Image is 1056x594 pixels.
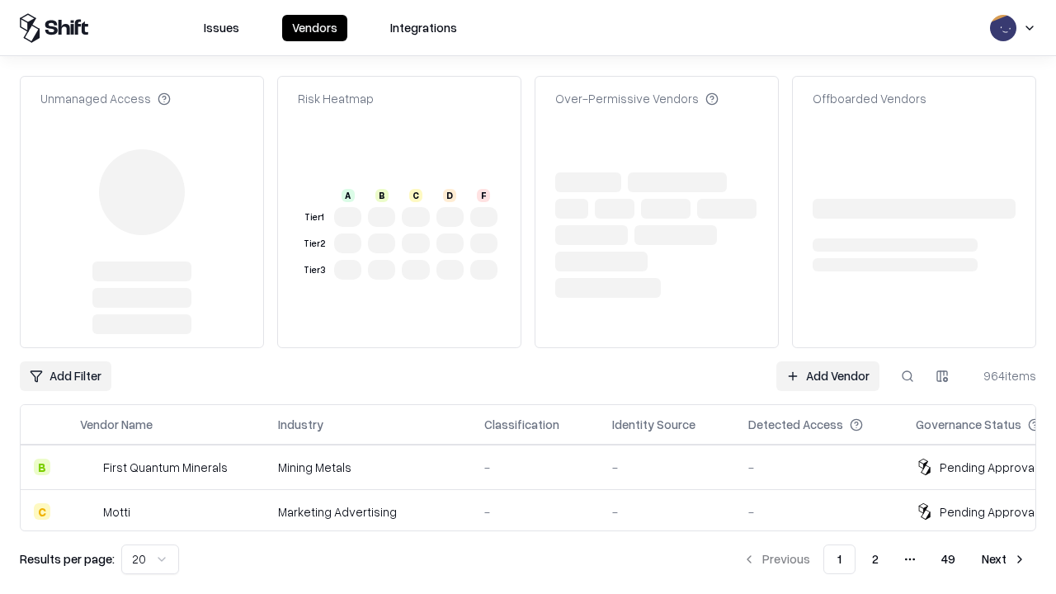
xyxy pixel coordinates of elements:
[748,459,889,476] div: -
[970,367,1036,384] div: 964 items
[40,90,171,107] div: Unmanaged Access
[301,263,328,277] div: Tier 3
[194,15,249,41] button: Issues
[859,544,892,574] button: 2
[298,90,374,107] div: Risk Heatmap
[301,210,328,224] div: Tier 1
[972,544,1036,574] button: Next
[282,15,347,41] button: Vendors
[103,503,130,521] div: Motti
[20,361,111,391] button: Add Filter
[278,503,458,521] div: Marketing Advertising
[80,416,153,433] div: Vendor Name
[409,189,422,202] div: C
[34,503,50,520] div: C
[484,503,586,521] div: -
[484,416,559,433] div: Classification
[80,503,97,520] img: Motti
[612,503,722,521] div: -
[103,459,228,476] div: First Quantum Minerals
[733,544,1036,574] nav: pagination
[278,416,323,433] div: Industry
[20,550,115,568] p: Results per page:
[916,416,1021,433] div: Governance Status
[748,503,889,521] div: -
[940,503,1037,521] div: Pending Approval
[612,459,722,476] div: -
[278,459,458,476] div: Mining Metals
[612,416,695,433] div: Identity Source
[823,544,856,574] button: 1
[301,237,328,251] div: Tier 2
[555,90,719,107] div: Over-Permissive Vendors
[477,189,490,202] div: F
[748,416,843,433] div: Detected Access
[80,459,97,475] img: First Quantum Minerals
[342,189,355,202] div: A
[443,189,456,202] div: D
[940,459,1037,476] div: Pending Approval
[380,15,467,41] button: Integrations
[813,90,926,107] div: Offboarded Vendors
[776,361,879,391] a: Add Vendor
[484,459,586,476] div: -
[375,189,389,202] div: B
[928,544,969,574] button: 49
[34,459,50,475] div: B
